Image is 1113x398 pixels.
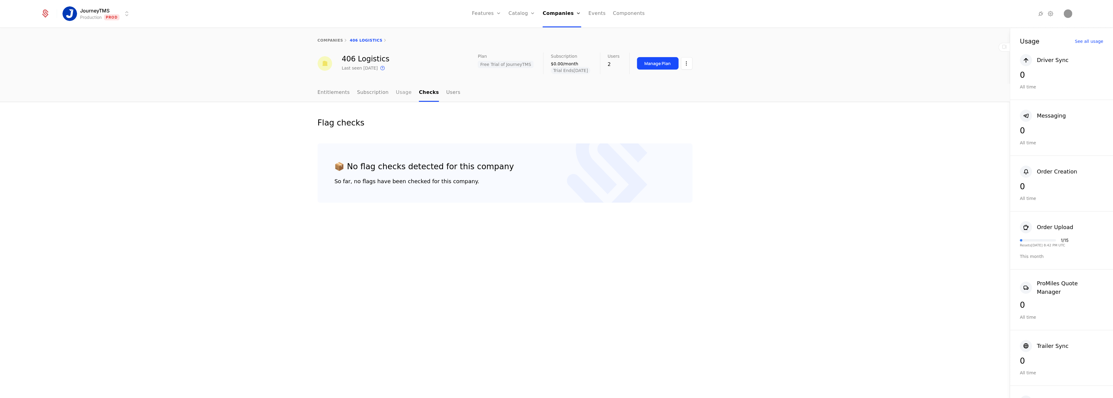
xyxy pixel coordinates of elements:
a: companies [318,38,343,43]
button: Order Creation [1020,166,1077,178]
button: Order Upload [1020,221,1073,233]
span: Prod [104,14,120,20]
div: See all usage [1075,39,1103,43]
div: 0 [1020,127,1103,135]
div: Flag checks [318,117,365,129]
div: 1 / 15 [1061,238,1068,242]
span: Plan [478,54,487,58]
span: JourneyTMS [80,7,110,14]
button: Open user button [1064,9,1072,18]
div: All time [1020,140,1103,146]
span: Subscription [551,54,577,58]
div: All time [1020,314,1103,320]
a: Checks [419,84,439,102]
span: Free Trial of JourneyTMS [478,61,534,68]
a: Users [446,84,460,102]
div: 0 [1020,301,1103,309]
div: All time [1020,84,1103,90]
div: 0 [1020,183,1103,190]
img: Walker Probasco [1064,9,1072,18]
ul: Choose Sub Page [318,84,460,102]
a: Integrations [1037,10,1044,17]
div: Resets [DATE] 8:42 PM UTC [1020,244,1068,247]
div: All time [1020,195,1103,201]
div: Manage Plan [645,60,671,67]
div: So far, no flags have been checked for this company. [335,177,676,186]
div: 0 [1020,71,1103,79]
div: Last seen [DATE] [342,65,378,71]
button: Manage Plan [637,57,679,70]
a: Settings [1047,10,1054,17]
a: Subscription [357,84,389,102]
nav: Main [318,84,693,102]
button: Messaging [1020,110,1066,122]
div: Usage [1020,38,1039,44]
div: Order Creation [1037,167,1077,176]
div: $0.00/month [551,61,590,67]
div: 406 Logistics [342,55,390,63]
div: Messaging [1037,112,1066,120]
div: All time [1020,370,1103,376]
img: JourneyTMS [62,6,77,21]
button: Select environment [64,7,130,20]
button: Driver Sync [1020,54,1069,66]
button: Select action [681,57,693,70]
div: This month [1020,253,1103,259]
div: 2 [608,61,619,68]
span: Users [608,54,619,58]
a: Entitlements [318,84,350,102]
div: Order Upload [1037,223,1073,232]
div: Trailer Sync [1037,342,1068,350]
div: 0 [1020,357,1103,365]
a: Usage [396,84,412,102]
img: 406 Logistics [318,56,332,71]
span: Trial Ends [DATE] [551,67,590,74]
div: Production [80,14,102,20]
button: Trailer Sync [1020,340,1068,352]
div: Driver Sync [1037,56,1069,64]
div: ProMiles Quote Manager [1037,279,1103,296]
button: ProMiles Quote Manager [1020,279,1103,296]
div: 📦 No flag checks detected for this company [335,160,676,173]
